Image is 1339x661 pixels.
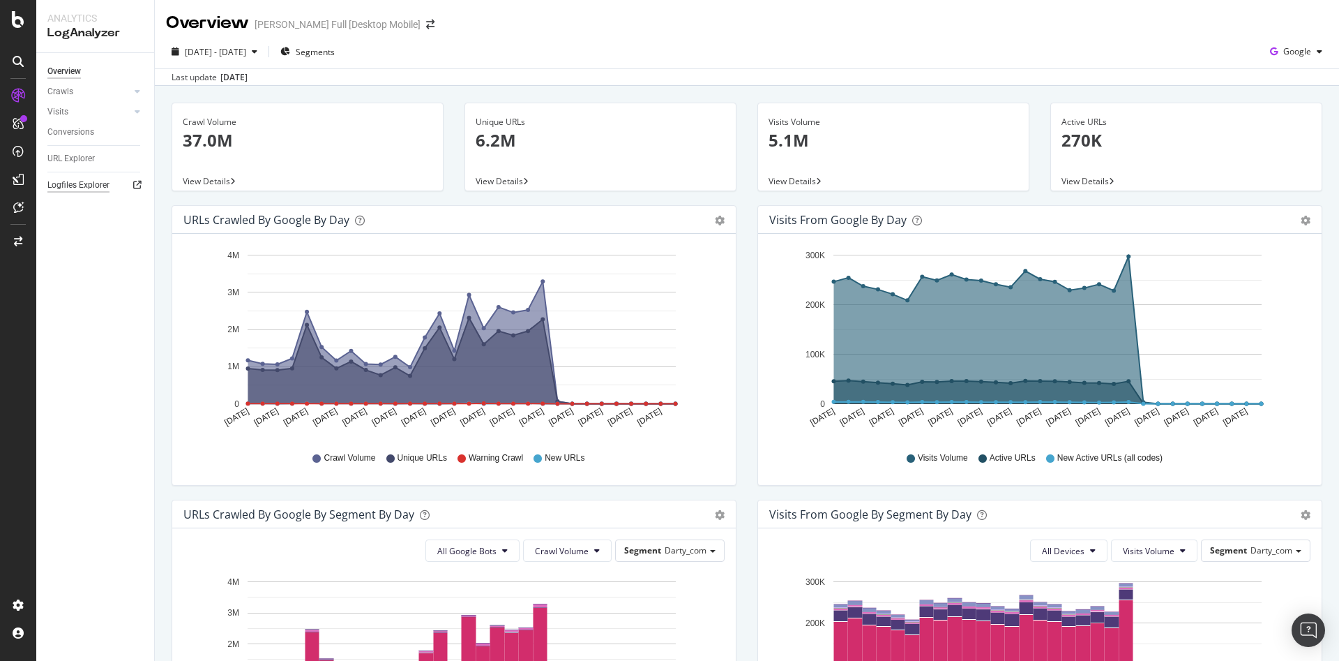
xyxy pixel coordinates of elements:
[275,40,340,63] button: Segments
[311,406,339,428] text: [DATE]
[985,406,1013,428] text: [DATE]
[535,545,589,557] span: Crawl Volume
[715,216,725,225] div: gear
[227,362,239,372] text: 1M
[160,81,172,92] img: tab_keywords_by_traffic_grey.svg
[469,452,523,464] span: Warning Crawl
[1030,540,1107,562] button: All Devices
[1061,128,1311,152] p: 270K
[183,175,230,187] span: View Details
[296,46,335,58] span: Segments
[47,84,73,99] div: Crawls
[47,125,94,140] div: Conversions
[172,71,248,84] div: Last update
[47,11,143,25] div: Analytics
[635,406,663,428] text: [DATE]
[547,406,575,428] text: [DATE]
[47,105,68,119] div: Visits
[1045,406,1073,428] text: [DATE]
[183,116,432,128] div: Crawl Volume
[1283,45,1311,57] span: Google
[769,116,1018,128] div: Visits Volume
[227,577,239,587] text: 4M
[429,406,457,428] text: [DATE]
[425,540,520,562] button: All Google Bots
[183,507,414,521] div: URLs Crawled by Google By Segment By Day
[47,84,130,99] a: Crawls
[1074,406,1102,428] text: [DATE]
[805,300,825,310] text: 200K
[255,17,421,31] div: [PERSON_NAME] Full [Desktop Mobile]
[36,36,158,47] div: Domaine: [DOMAIN_NAME]
[517,406,545,428] text: [DATE]
[1210,544,1247,556] span: Segment
[183,245,719,439] svg: A chart.
[838,406,866,428] text: [DATE]
[166,40,263,63] button: [DATE] - [DATE]
[820,399,825,409] text: 0
[227,251,239,260] text: 4M
[22,36,33,47] img: website_grey.svg
[47,64,144,79] a: Overview
[73,82,107,91] div: Domaine
[769,128,1018,152] p: 5.1M
[488,406,516,428] text: [DATE]
[769,507,971,521] div: Visits from Google By Segment By Day
[956,406,984,428] text: [DATE]
[227,639,239,649] text: 2M
[176,82,211,91] div: Mots-clés
[437,545,497,557] span: All Google Bots
[808,406,836,428] text: [DATE]
[1133,406,1160,428] text: [DATE]
[47,151,95,166] div: URL Explorer
[715,510,725,520] div: gear
[1221,406,1249,428] text: [DATE]
[1103,406,1131,428] text: [DATE]
[426,20,434,29] div: arrow-right-arrow-left
[47,25,143,41] div: LogAnalyzer
[868,406,895,428] text: [DATE]
[1292,614,1325,647] div: Open Intercom Messenger
[523,540,612,562] button: Crawl Volume
[47,151,144,166] a: URL Explorer
[1301,216,1310,225] div: gear
[624,544,661,556] span: Segment
[459,406,487,428] text: [DATE]
[252,406,280,428] text: [DATE]
[370,406,398,428] text: [DATE]
[769,175,816,187] span: View Details
[1301,510,1310,520] div: gear
[1042,545,1084,557] span: All Devices
[1061,175,1109,187] span: View Details
[47,64,81,79] div: Overview
[227,288,239,297] text: 3M
[39,22,68,34] div: v 4.0.25
[222,406,250,428] text: [DATE]
[1057,452,1163,464] span: New Active URLs (all codes)
[805,251,825,260] text: 300K
[1015,406,1043,428] text: [DATE]
[47,178,144,193] a: Logfiles Explorer
[220,71,248,84] div: [DATE]
[282,406,310,428] text: [DATE]
[1061,116,1311,128] div: Active URLs
[918,452,968,464] span: Visits Volume
[47,125,144,140] a: Conversions
[990,452,1036,464] span: Active URLs
[476,128,725,152] p: 6.2M
[183,213,349,227] div: URLs Crawled by Google by day
[1250,544,1292,556] span: Darty_com
[805,577,825,587] text: 300K
[1163,406,1190,428] text: [DATE]
[1264,40,1328,63] button: Google
[340,406,368,428] text: [DATE]
[545,452,584,464] span: New URLs
[166,11,249,35] div: Overview
[234,399,239,409] text: 0
[476,116,725,128] div: Unique URLs
[398,452,447,464] span: Unique URLs
[769,245,1305,439] svg: A chart.
[665,544,706,556] span: Darty_com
